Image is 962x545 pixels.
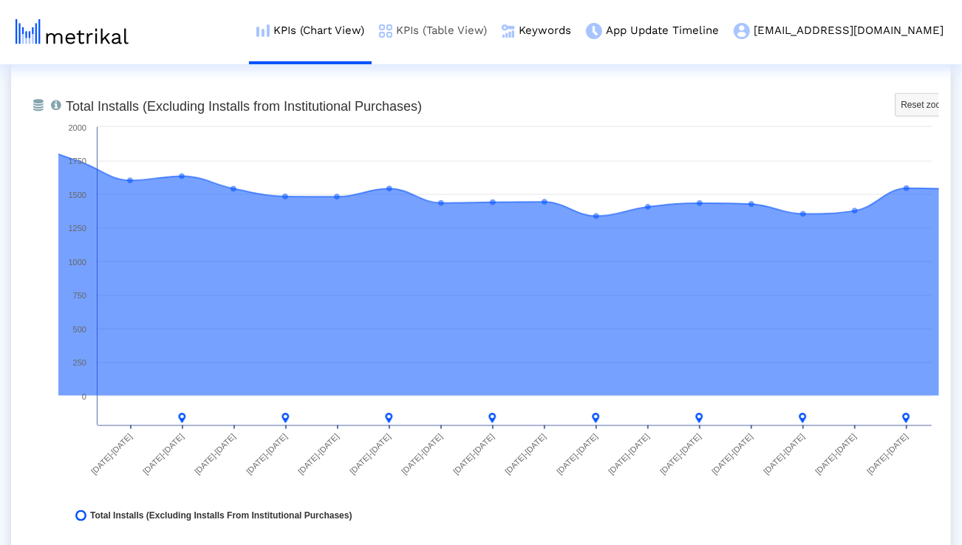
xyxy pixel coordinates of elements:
[379,24,392,38] img: kpi-table-menu-icon.png
[66,99,422,114] tspan: Total Installs (Excluding Installs from Institutional Purchases)
[296,432,341,476] text: [DATE]-[DATE]
[69,157,86,165] text: 1750
[89,432,134,476] text: [DATE]-[DATE]
[813,432,858,476] text: [DATE]-[DATE]
[245,432,289,476] text: [DATE]-[DATE]
[73,291,86,300] text: 750
[69,224,86,233] text: 1250
[69,258,86,267] text: 1000
[762,432,806,476] text: [DATE]-[DATE]
[73,325,86,334] text: 500
[555,432,599,476] text: [DATE]-[DATE]
[710,432,754,476] text: [DATE]-[DATE]
[502,24,515,38] img: keywords.png
[73,358,86,367] text: 250
[193,432,237,476] text: [DATE]-[DATE]
[451,432,496,476] text: [DATE]-[DATE]
[69,123,86,132] text: 2000
[69,191,86,199] text: 1500
[141,432,185,476] text: [DATE]-[DATE]
[256,24,270,37] img: kpi-chart-menu-icon.png
[586,23,602,39] img: app-update-menu-icon.png
[82,392,86,401] text: 0
[348,432,392,476] text: [DATE]-[DATE]
[16,19,129,44] img: metrical-logo-light.png
[90,510,352,521] span: Total Installs (Excluding Installs From Institutional Purchases)
[658,432,703,476] text: [DATE]-[DATE]
[400,432,444,476] text: [DATE]-[DATE]
[503,432,547,476] text: [DATE]-[DATE]
[901,100,948,110] tspan: Reset zoom
[607,432,651,476] text: [DATE]-[DATE]
[865,432,910,476] text: [DATE]-[DATE]
[734,23,750,39] img: my-account-menu-icon.png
